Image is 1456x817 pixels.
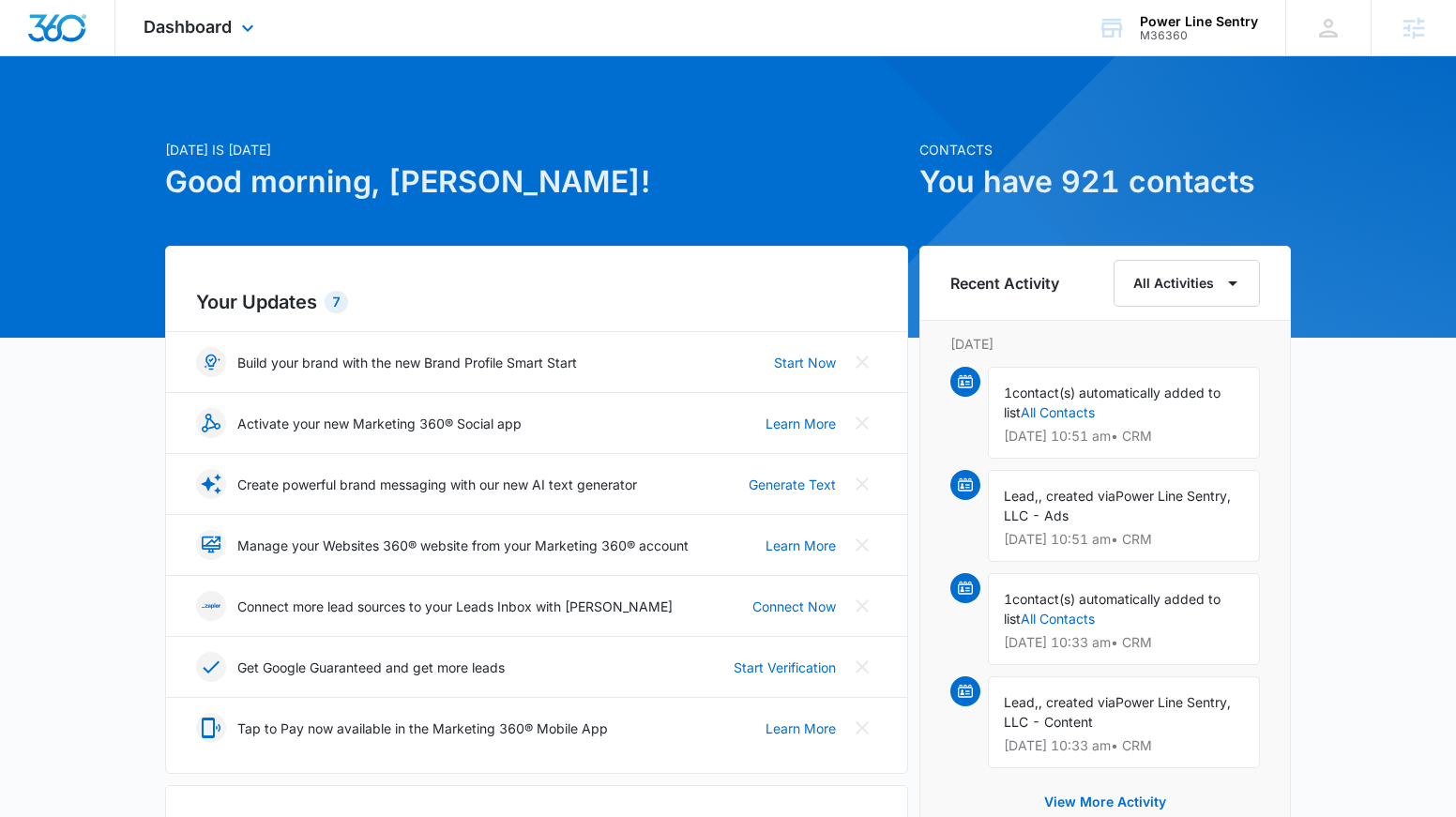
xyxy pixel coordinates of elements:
div: account id [1140,29,1258,42]
span: contact(s) automatically added to list [1004,385,1221,420]
button: Close [847,713,877,743]
span: Lead, [1004,694,1039,710]
p: [DATE] 10:33 am • CRM [1004,636,1244,649]
span: Dashboard [144,17,232,37]
span: contact(s) automatically added to list [1004,591,1221,627]
p: [DATE] [950,334,1260,354]
p: Connect more lead sources to your Leads Inbox with [PERSON_NAME] [237,597,673,616]
p: Create powerful brand messaging with our new AI text generator [237,475,637,494]
a: Start Now [774,353,836,372]
p: Build your brand with the new Brand Profile Smart Start [237,353,577,372]
span: 1 [1004,591,1012,607]
button: Close [847,652,877,682]
span: Lead, [1004,488,1039,504]
a: Learn More [766,719,836,738]
h2: Your Updates [196,288,877,316]
a: All Contacts [1021,404,1095,420]
p: [DATE] is [DATE] [165,140,908,159]
button: Close [847,530,877,560]
span: , created via [1039,694,1115,710]
span: Power Line Sentry, LLC - Content [1004,694,1231,730]
p: Get Google Guaranteed and get more leads [237,658,505,677]
p: Contacts [919,140,1291,159]
a: Generate Text [749,475,836,494]
span: 1 [1004,385,1012,401]
div: 7 [325,291,348,313]
a: Learn More [766,536,836,555]
p: [DATE] 10:51 am • CRM [1004,430,1244,443]
h1: You have 921 contacts [919,159,1291,204]
span: , created via [1039,488,1115,504]
button: Close [847,591,877,621]
span: Power Line Sentry, LLC - Ads [1004,488,1231,523]
a: All Contacts [1021,611,1095,627]
p: Activate your new Marketing 360® Social app [237,414,522,433]
p: Tap to Pay now available in the Marketing 360® Mobile App [237,719,608,738]
button: Close [847,469,877,499]
h6: Recent Activity [950,272,1059,295]
button: Close [847,408,877,438]
div: account name [1140,14,1258,29]
a: Connect Now [752,597,836,616]
button: All Activities [1114,260,1260,307]
p: [DATE] 10:33 am • CRM [1004,739,1244,752]
p: Manage your Websites 360® website from your Marketing 360® account [237,536,689,555]
button: Close [847,347,877,377]
a: Start Verification [734,658,836,677]
h1: Good morning, [PERSON_NAME]! [165,159,908,204]
p: [DATE] 10:51 am • CRM [1004,533,1244,546]
a: Learn More [766,414,836,433]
